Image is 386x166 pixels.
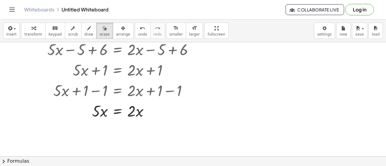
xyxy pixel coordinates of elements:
[155,25,160,32] i: redo
[52,25,58,32] i: keyboard
[317,32,332,36] span: settings
[191,25,197,32] i: format_size
[369,23,383,39] button: load
[169,32,183,36] span: smaller
[340,32,347,36] span: new
[336,23,351,39] button: new
[153,32,162,36] span: redo
[96,23,113,39] button: erase
[113,23,134,39] button: arrange
[68,32,78,36] span: scrub
[352,23,367,39] button: save
[3,23,20,39] button: insert
[189,32,200,36] span: larger
[207,32,225,36] span: fullscreen
[150,23,165,39] button: redoredo
[291,7,339,12] span: Collaborate Live
[65,23,81,39] button: scrub
[204,23,228,39] button: fullscreen
[286,4,344,15] button: Collaborate Live
[140,25,145,32] i: undo
[84,32,93,36] span: draw
[166,23,186,39] button: format_sizesmaller
[186,23,203,39] button: format_sizelarger
[173,25,179,32] i: format_size
[21,23,46,39] button: transform
[24,32,42,36] span: transform
[138,32,147,36] span: undo
[100,32,109,36] span: erase
[49,32,62,36] span: keypad
[81,23,97,39] button: draw
[372,32,380,36] span: load
[345,4,374,15] button: Log in
[116,32,130,36] span: arrange
[45,23,65,39] button: keyboardkeypad
[6,32,17,36] span: insert
[7,5,17,14] button: Toggle navigation
[135,23,150,39] button: undoundo
[314,23,335,39] button: settings
[24,7,54,13] a: Whiteboards
[355,32,364,36] span: save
